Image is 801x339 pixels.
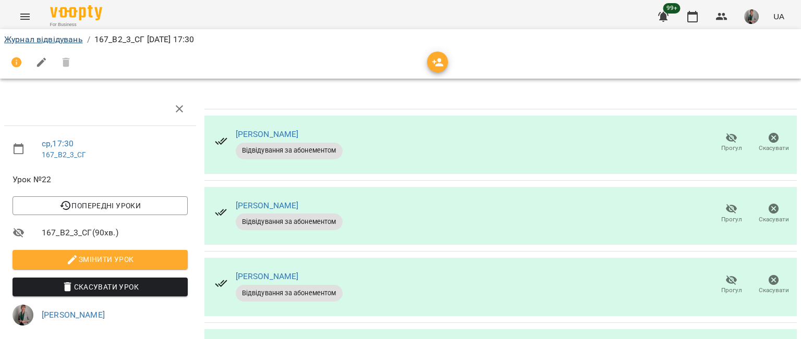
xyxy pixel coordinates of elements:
[236,146,343,155] span: Відвідування за абонементом
[4,34,83,44] a: Журнал відвідувань
[721,144,742,153] span: Прогул
[42,150,87,159] a: 167_В2_3_СГ
[773,11,784,22] span: UA
[13,173,188,186] span: Урок №22
[236,129,299,139] a: [PERSON_NAME]
[21,281,179,293] span: Скасувати Урок
[4,33,797,46] nav: breadcrumb
[753,199,795,228] button: Скасувати
[50,5,102,20] img: Voopty Logo
[759,286,789,295] span: Скасувати
[236,217,343,227] span: Відвідування за абонементом
[13,196,188,215] button: Попередні уроки
[42,227,188,239] span: 167_В2_3_СГ ( 90 хв. )
[721,286,742,295] span: Прогул
[744,9,759,24] img: 3acb7d247c3193edef0ecce57ed72e3e.jpeg
[50,21,102,28] span: For Business
[710,128,753,157] button: Прогул
[21,253,179,266] span: Змінити урок
[236,271,299,281] a: [PERSON_NAME]
[759,144,789,153] span: Скасувати
[753,128,795,157] button: Скасувати
[42,310,105,320] a: [PERSON_NAME]
[42,139,74,148] a: ср , 17:30
[721,215,742,224] span: Прогул
[13,278,188,296] button: Скасувати Урок
[236,200,299,210] a: [PERSON_NAME]
[710,270,753,299] button: Прогул
[13,305,33,325] img: 3acb7d247c3193edef0ecce57ed72e3e.jpeg
[94,33,195,46] p: 167_В2_3_СГ [DATE] 17:30
[13,4,38,29] button: Menu
[710,199,753,228] button: Прогул
[87,33,90,46] li: /
[236,288,343,298] span: Відвідування за абонементом
[13,250,188,269] button: Змінити урок
[769,7,788,26] button: UA
[759,215,789,224] span: Скасувати
[21,199,179,212] span: Попередні уроки
[753,270,795,299] button: Скасувати
[663,3,681,14] span: 99+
